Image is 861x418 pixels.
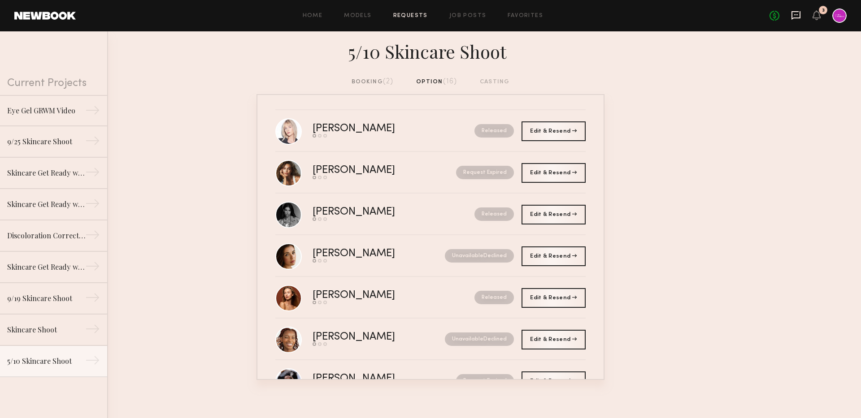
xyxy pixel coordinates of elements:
div: → [85,196,100,214]
a: [PERSON_NAME]UnavailableDeclined [275,319,586,360]
div: 9/25 Skincare Shoot [7,136,85,147]
div: → [85,228,100,246]
div: Eye Gel GRWM Video [7,105,85,116]
span: Edit & Resend [530,212,577,217]
div: [PERSON_NAME] [313,249,420,259]
div: → [85,134,100,151]
nb-request-status: Request Expired [456,374,514,388]
span: Edit & Resend [530,170,577,176]
a: [PERSON_NAME]Request Expired [275,152,586,194]
div: → [85,322,100,340]
div: → [85,259,100,277]
a: [PERSON_NAME]Released [275,194,586,235]
div: 5/10 Skincare Shoot [257,39,604,63]
div: → [85,353,100,371]
div: → [85,165,100,183]
div: booking [352,77,394,87]
a: [PERSON_NAME]Released [275,277,586,319]
a: Requests [393,13,428,19]
div: [PERSON_NAME] [313,165,426,176]
nb-request-status: Unavailable Declined [445,332,514,346]
div: Skincare Get Ready with Me Video (Body Treatment) [7,168,85,178]
nb-request-status: Released [474,124,514,138]
div: 3 [822,8,825,13]
a: Job Posts [449,13,487,19]
a: [PERSON_NAME]UnavailableDeclined [275,235,586,277]
div: 9/19 Skincare Shoot [7,293,85,304]
div: [PERSON_NAME] [313,332,420,342]
span: Edit & Resend [530,337,577,342]
div: Skincare Get Ready with Me Video (Eye Gel) [7,199,85,210]
div: [PERSON_NAME] [313,207,435,217]
div: → [85,290,100,308]
div: 5/10 Skincare Shoot [7,356,85,366]
nb-request-status: Unavailable Declined [445,249,514,263]
div: Discoloration Correcting Serum GRWM Video [7,230,85,241]
span: Edit & Resend [530,295,577,301]
span: Edit & Resend [530,254,577,259]
span: Edit & Resend [530,129,577,134]
div: [PERSON_NAME] [313,290,435,301]
a: Favorites [508,13,543,19]
a: Models [344,13,371,19]
nb-request-status: Released [474,207,514,221]
span: (2) [383,78,394,85]
div: Skincare Shoot [7,324,85,335]
nb-request-status: Released [474,291,514,304]
span: Edit & Resend [530,379,577,384]
div: [PERSON_NAME] [313,374,426,384]
a: [PERSON_NAME]Released [275,110,586,152]
div: [PERSON_NAME] [313,124,435,134]
a: Home [303,13,323,19]
a: [PERSON_NAME]Request Expired [275,360,586,402]
div: → [85,103,100,121]
div: Skincare Get Ready with Me Video [7,262,85,272]
nb-request-status: Request Expired [456,166,514,179]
